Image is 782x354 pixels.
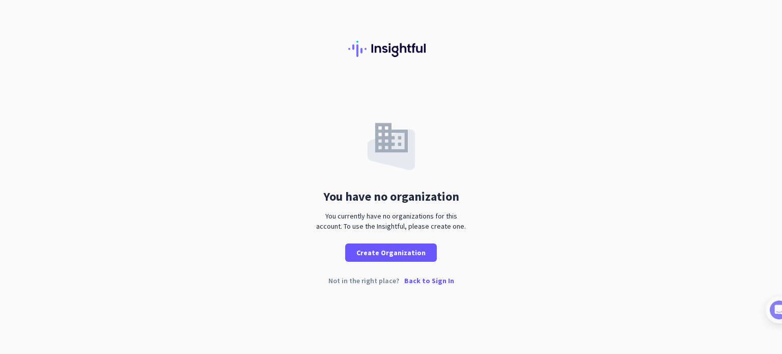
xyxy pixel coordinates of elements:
span: Create Organization [356,248,426,258]
img: Insightful [348,41,434,57]
div: You have no organization [323,190,459,203]
div: You currently have no organizations for this account. To use the Insightful, please create one. [312,211,470,231]
p: Back to Sign In [404,277,454,284]
button: Create Organization [345,243,437,262]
